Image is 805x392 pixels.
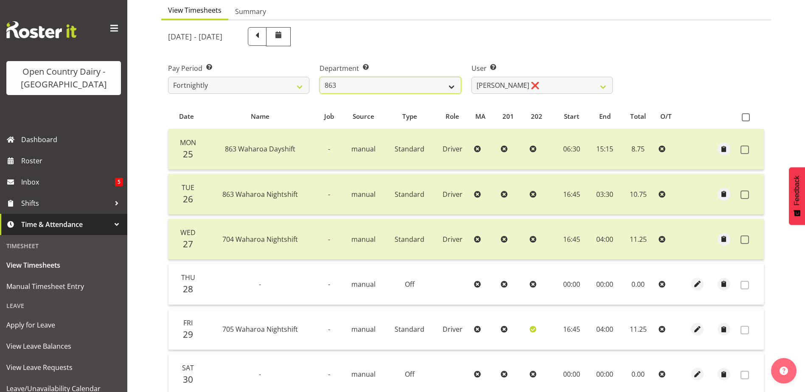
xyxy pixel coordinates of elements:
[660,112,679,121] div: O/T
[21,218,110,231] span: Time & Attendance
[182,183,194,192] span: Tue
[183,328,193,340] span: 29
[6,361,121,374] span: View Leave Requests
[6,340,121,353] span: View Leave Balances
[471,63,613,73] label: User
[555,219,589,260] td: 16:45
[21,176,115,188] span: Inbox
[328,144,330,154] span: -
[351,190,376,199] span: manual
[2,255,125,276] a: View Timesheets
[589,264,621,305] td: 00:00
[385,174,435,215] td: Standard
[502,112,522,121] div: 201
[168,5,222,15] span: View Timesheets
[589,174,621,215] td: 03:30
[180,138,196,147] span: Mon
[6,319,121,331] span: Apply for Leave
[789,167,805,225] button: Feedback - Show survey
[385,309,435,350] td: Standard
[589,129,621,170] td: 15:15
[621,264,655,305] td: 0.00
[351,325,376,334] span: manual
[443,190,463,199] span: Driver
[560,112,584,121] div: Start
[555,129,589,170] td: 06:30
[385,264,435,305] td: Off
[328,370,330,379] span: -
[2,357,125,378] a: View Leave Requests
[589,219,621,260] td: 04:00
[180,228,196,237] span: Wed
[351,235,376,244] span: manual
[183,373,193,385] span: 30
[328,280,330,289] span: -
[222,190,298,199] span: 863 Waharoa Nightshift
[780,367,788,375] img: help-xxl-2.png
[2,297,125,314] div: Leave
[2,314,125,336] a: Apply for Leave
[385,129,435,170] td: Standard
[21,133,123,146] span: Dashboard
[385,219,435,260] td: Standard
[443,235,463,244] span: Driver
[621,174,655,215] td: 10.75
[6,259,121,272] span: View Timesheets
[225,144,295,154] span: 863 Waharoa Dayshift
[594,112,616,121] div: End
[259,280,261,289] span: -
[555,174,589,215] td: 16:45
[209,112,311,121] div: Name
[183,193,193,205] span: 26
[320,63,461,73] label: Department
[183,238,193,250] span: 27
[182,363,194,372] span: Sat
[555,309,589,350] td: 16:45
[390,112,429,121] div: Type
[6,21,76,38] img: Rosterit website logo
[555,264,589,305] td: 00:00
[15,65,112,91] div: Open Country Dairy - [GEOGRAPHIC_DATA]
[181,273,195,282] span: Thu
[328,325,330,334] span: -
[168,32,222,41] h5: [DATE] - [DATE]
[168,63,309,73] label: Pay Period
[173,112,199,121] div: Date
[793,176,801,205] span: Feedback
[351,370,376,379] span: manual
[2,276,125,297] a: Manual Timesheet Entry
[589,309,621,350] td: 04:00
[321,112,337,121] div: Job
[235,6,266,17] span: Summary
[328,190,330,199] span: -
[115,178,123,186] span: 5
[328,235,330,244] span: -
[222,325,298,334] span: 705 Waharoa Nightshift
[475,112,493,121] div: MA
[621,219,655,260] td: 11.25
[2,336,125,357] a: View Leave Balances
[6,280,121,293] span: Manual Timesheet Entry
[2,237,125,255] div: Timesheet
[443,325,463,334] span: Driver
[443,144,463,154] span: Driver
[222,235,298,244] span: 704 Waharoa Nightshift
[21,197,110,210] span: Shifts
[183,318,193,328] span: Fri
[259,370,261,379] span: -
[351,280,376,289] span: manual
[183,148,193,160] span: 25
[351,144,376,154] span: manual
[621,129,655,170] td: 8.75
[621,309,655,350] td: 11.25
[531,112,550,121] div: 202
[21,154,123,167] span: Roster
[626,112,651,121] div: Total
[439,112,466,121] div: Role
[183,283,193,295] span: 28
[347,112,380,121] div: Source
